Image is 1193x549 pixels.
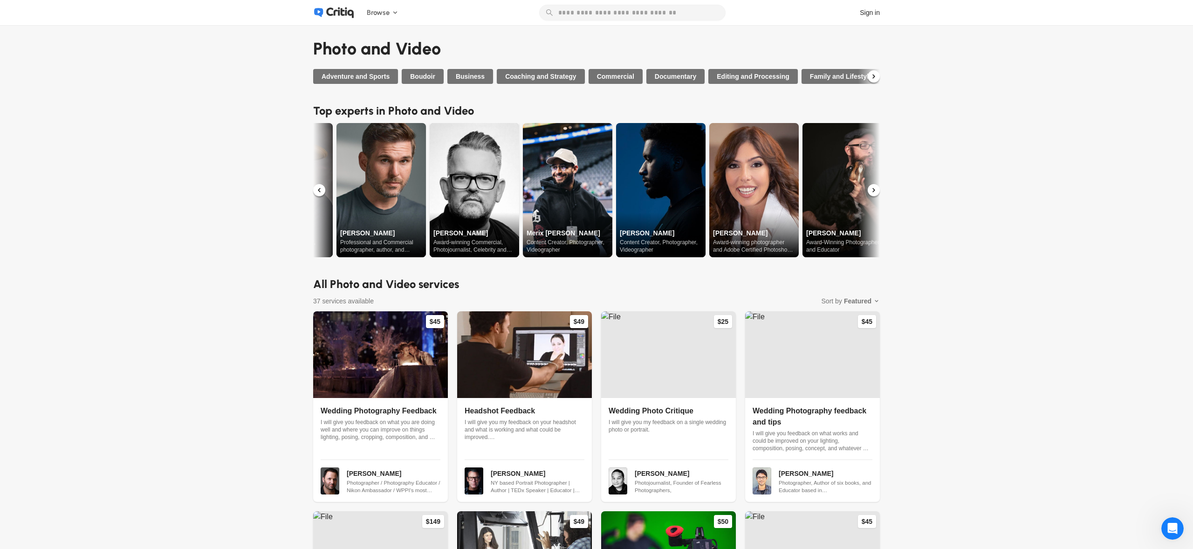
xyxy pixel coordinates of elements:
[430,123,519,257] img: File
[779,470,833,477] span: [PERSON_NAME]
[745,311,880,502] a: $45Wedding Photography feedback and tipsI will give you feedback on what works and could be impro...
[570,515,588,528] div: $49
[858,515,876,528] div: $45
[456,72,485,81] span: Business
[1161,517,1184,540] iframe: Intercom live chat
[717,72,789,81] span: Editing and Processing
[860,8,880,18] div: Sign in
[523,123,612,257] img: File
[601,311,736,398] img: File
[779,479,872,494] span: Photographer, Author of six books, and Educator based in [GEOGRAPHIC_DATA], [GEOGRAPHIC_DATA]. Ca...
[313,296,374,306] span: 37 services available
[321,419,440,441] p: I will give you feedback on what you are doing well and where you can improve on things lighting,...
[367,7,390,18] span: Browse
[753,430,872,452] p: I will give you feedback on what works and could be improved on your lighting, composition, posin...
[313,103,880,119] h2: Top experts in Photo and Video
[597,72,634,81] span: Commercial
[321,467,339,494] img: File
[822,296,842,306] span: Sort by
[410,72,435,81] span: Boudoir
[802,123,892,257] img: File
[635,470,689,477] span: [PERSON_NAME]
[709,123,799,257] a: [PERSON_NAME]Award-winning photographer and Adobe Certified Photoshop Expert blending green-scree...
[609,467,627,494] img: File
[491,479,584,494] span: NY based Portrait Photographer | Author | TEDx Speaker | Educator | Canon Explorer of Light | Hea...
[745,311,880,398] img: File
[616,123,706,257] img: File
[714,515,732,528] div: $50
[714,315,732,328] div: $25
[609,419,728,433] p: I will give you my feedback on a single wedding photo or portrait.
[635,479,728,494] span: Photojournalist, Founder of Fearless Photographers,
[347,479,440,494] span: Photographer / Photography Educator / Nikon Ambassador / WPPI's most awarded photographer & 1st G...
[321,407,437,415] span: Wedding Photography Feedback
[709,123,799,257] img: File
[465,407,535,415] span: Headshot Feedback
[313,311,448,398] img: File
[505,72,576,81] span: Coaching and Strategy
[523,123,612,257] a: Merix [PERSON_NAME]Content Creator, Photographer, Videographer
[753,467,771,494] img: File
[313,311,448,502] a: $45Wedding Photography FeedbackI will give you feedback on what you are doing well and where you ...
[844,296,871,306] span: Featured
[322,72,390,81] span: Adventure and Sports
[347,470,401,477] span: [PERSON_NAME]
[810,72,872,81] span: Family and Lifestyle
[430,123,519,257] a: [PERSON_NAME]Award-winning Commercial, Photojournalist, Celebrity and Food Photographer
[609,407,693,415] span: Wedding Photo Critique
[753,407,866,426] span: Wedding Photography feedback and tips
[491,470,545,477] span: [PERSON_NAME]
[426,315,444,328] div: $45
[313,276,880,293] h2: All Photo and Video services
[336,123,426,257] img: File
[655,72,696,81] span: Documentary
[313,36,880,62] h1: Photo and Video
[858,315,876,328] div: $45
[465,419,584,441] p: I will give you my feedback on your headshot and what is working and what could be improved. Whet...
[457,311,592,502] a: $49Headshot FeedbackI will give you my feedback on your headshot and what is working and what cou...
[457,311,592,398] img: File
[465,467,483,494] img: File
[601,311,736,502] a: $25Wedding Photo CritiqueI will give you my feedback on a single wedding photo or portrait.[PERSO...
[570,315,588,328] div: $49
[336,123,426,257] a: [PERSON_NAME]Professional and Commercial photographer, author, and educator
[802,123,892,257] a: [PERSON_NAME]Award-Winning Photographer and Educator
[422,515,444,528] div: $149
[616,123,706,257] a: [PERSON_NAME]Content Creator, Photographer, Videographer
